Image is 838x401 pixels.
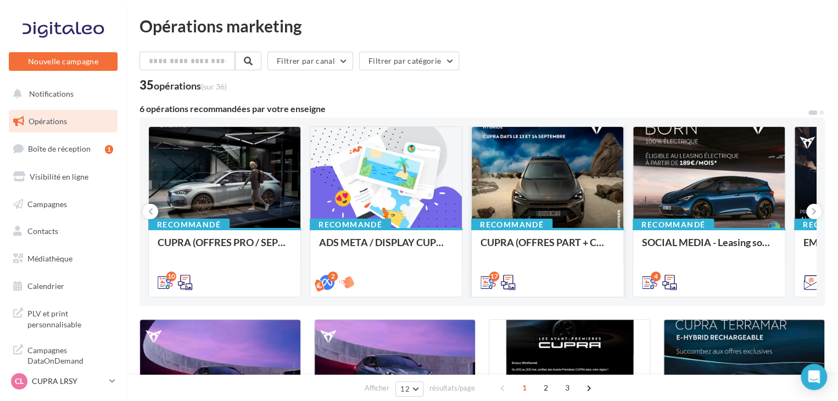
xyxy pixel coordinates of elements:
span: PLV et print personnalisable [27,306,113,330]
span: Campagnes [27,199,67,208]
span: Contacts [27,226,58,236]
p: CUPRA LRSY [32,376,105,387]
div: ADS META / DISPLAY CUPRA DAYS Septembre 2025 [319,237,453,259]
a: Campagnes DataOnDemand [7,338,120,371]
span: 1 [516,379,533,397]
div: 1 [105,145,113,154]
button: Notifications [7,82,115,105]
button: Filtrer par catégorie [359,52,459,70]
span: Notifications [29,89,74,98]
span: Boîte de réception [28,144,91,153]
div: Recommandé [310,219,391,231]
a: Opérations [7,110,120,133]
button: Nouvelle campagne [9,52,118,71]
div: 10 [166,271,176,281]
a: PLV et print personnalisable [7,302,120,334]
a: Boîte de réception1 [7,137,120,160]
div: 4 [651,271,661,281]
span: Calendrier [27,281,64,291]
div: Recommandé [633,219,714,231]
span: Opérations [29,116,67,126]
a: Campagnes [7,193,120,216]
div: 35 [139,79,227,91]
a: Contacts [7,220,120,243]
button: Filtrer par canal [267,52,353,70]
span: 3 [558,379,576,397]
div: 17 [489,271,499,281]
div: CUPRA (OFFRES PART + CUPRA DAYS / SEPT) - SOCIAL MEDIA [481,237,614,259]
div: Opérations marketing [139,18,825,34]
span: résultats/page [429,383,475,393]
div: Recommandé [148,219,230,231]
div: CUPRA (OFFRES PRO / SEPT) - SOCIAL MEDIA [158,237,292,259]
span: (sur 36) [201,82,227,91]
div: 6 opérations recommandées par votre enseigne [139,104,807,113]
div: Open Intercom Messenger [801,364,827,390]
button: 12 [395,381,423,397]
a: Visibilité en ligne [7,165,120,188]
a: CL CUPRA LRSY [9,371,118,392]
a: Calendrier [7,275,120,298]
span: 2 [537,379,555,397]
div: SOCIAL MEDIA - Leasing social électrique - CUPRA Born [642,237,776,259]
div: Recommandé [471,219,552,231]
a: Médiathèque [7,247,120,270]
div: 2 [328,271,338,281]
span: CL [15,376,24,387]
span: Médiathèque [27,254,72,263]
span: Visibilité en ligne [30,172,88,181]
span: 12 [400,385,410,393]
span: Afficher [365,383,389,393]
span: Campagnes DataOnDemand [27,343,113,366]
div: opérations [154,81,227,91]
